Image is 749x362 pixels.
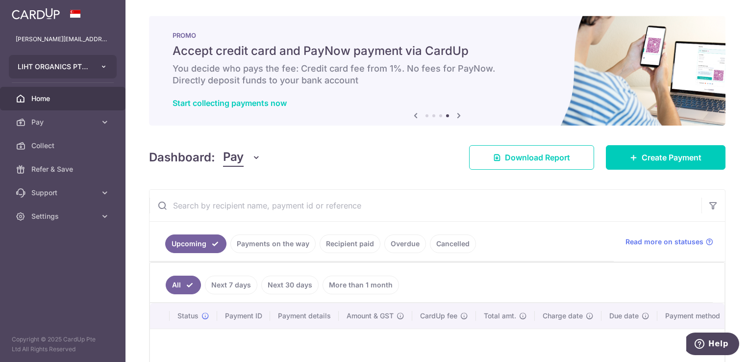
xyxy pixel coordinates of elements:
a: Start collecting payments now [173,98,287,108]
a: More than 1 month [323,276,399,294]
span: Pay [31,117,96,127]
span: Amount & GST [347,311,394,321]
a: Upcoming [165,234,226,253]
th: Payment ID [217,303,270,329]
span: Create Payment [642,152,701,163]
h6: You decide who pays the fee: Credit card fee from 1%. No fees for PayNow. Directly deposit funds ... [173,63,702,86]
span: Settings [31,211,96,221]
a: Next 7 days [205,276,257,294]
span: Due date [609,311,639,321]
a: Read more on statuses [625,237,713,247]
button: LIHT ORGANICS PTE. LTD. [9,55,117,78]
span: Support [31,188,96,198]
span: LIHT ORGANICS PTE. LTD. [18,62,90,72]
img: CardUp [12,8,60,20]
a: Payments on the way [230,234,316,253]
span: Collect [31,141,96,151]
img: paynow Banner [149,16,725,126]
span: Charge date [543,311,583,321]
h5: Accept credit card and PayNow payment via CardUp [173,43,702,59]
span: Download Report [505,152,570,163]
p: [PERSON_NAME][EMAIL_ADDRESS][DOMAIN_NAME] [16,34,110,44]
th: Payment details [270,303,339,329]
span: Pay [223,148,244,167]
button: Pay [223,148,261,167]
th: Payment method [657,303,732,329]
h4: Dashboard: [149,149,215,166]
span: CardUp fee [420,311,457,321]
a: Recipient paid [320,234,380,253]
span: Total amt. [484,311,516,321]
input: Search by recipient name, payment id or reference [150,190,701,221]
a: Next 30 days [261,276,319,294]
span: Status [177,311,199,321]
iframe: Opens a widget where you can find more information [686,333,739,357]
a: Create Payment [606,145,725,170]
span: Refer & Save [31,164,96,174]
a: Cancelled [430,234,476,253]
a: Download Report [469,145,594,170]
a: All [166,276,201,294]
span: Home [31,94,96,103]
p: PROMO [173,31,702,39]
a: Overdue [384,234,426,253]
span: Read more on statuses [625,237,703,247]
